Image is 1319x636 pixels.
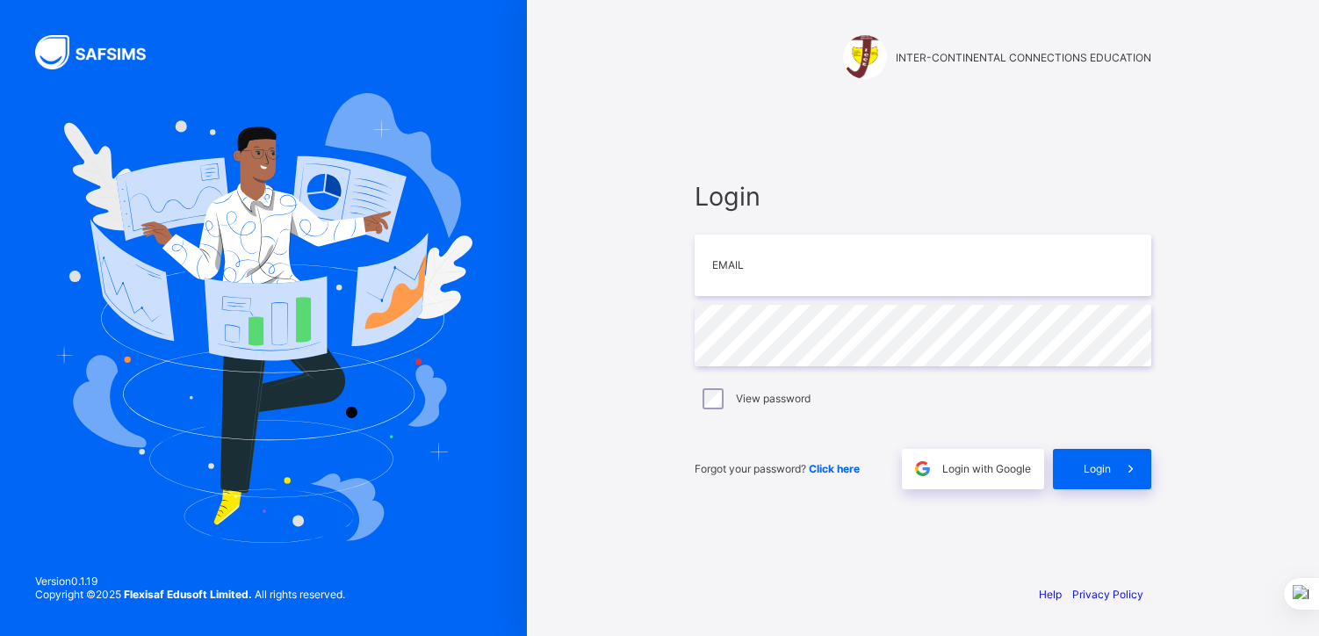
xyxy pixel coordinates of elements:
span: Login [1084,462,1111,475]
span: Copyright © 2025 All rights reserved. [35,588,345,601]
img: Hero Image [54,93,472,543]
span: Login [695,181,1151,212]
img: SAFSIMS Logo [35,35,167,69]
span: Login with Google [942,462,1031,475]
span: INTER-CONTINENTAL CONNECTIONS EDUCATION [896,51,1151,64]
img: google.396cfc9801f0270233282035f929180a.svg [912,459,933,479]
a: Privacy Policy [1072,588,1143,601]
span: Version 0.1.19 [35,575,345,588]
strong: Flexisaf Edusoft Limited. [124,588,252,601]
a: Click here [809,462,860,475]
span: Forgot your password? [695,462,860,475]
a: Help [1039,588,1062,601]
label: View password [736,392,811,405]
